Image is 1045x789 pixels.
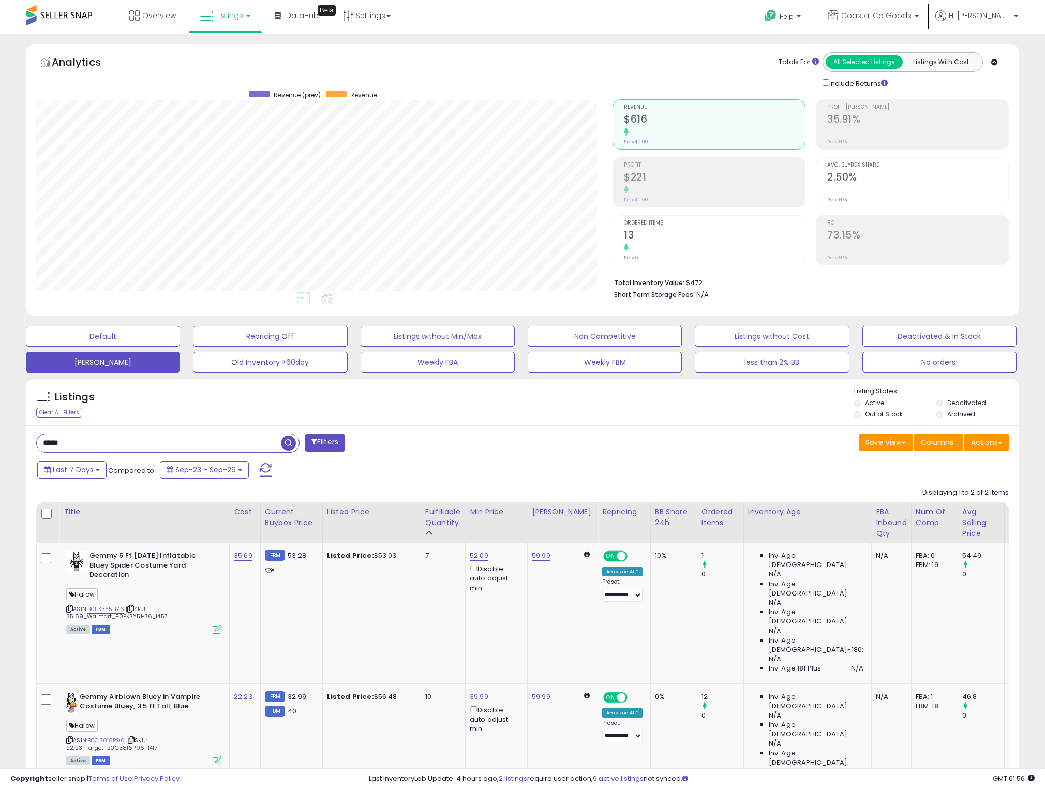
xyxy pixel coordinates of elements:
[827,162,1008,168] span: Avg. Buybox Share
[914,434,963,451] button: Columns
[528,326,682,347] button: Non Competitive
[854,386,1019,396] p: Listing States:
[52,55,121,72] h5: Analytics
[696,290,709,300] span: N/A
[265,550,285,561] small: FBM
[602,507,646,517] div: Repricing
[265,691,285,702] small: FBM
[827,197,847,203] small: Prev: N/A
[827,105,1008,110] span: Profit [PERSON_NAME]
[993,773,1035,783] span: 2025-10-9 01:56 GMT
[701,692,743,702] div: 12
[815,77,900,89] div: Include Returns
[827,229,1008,243] h2: 73.15%
[89,551,215,583] b: Gemmy 5 Ft [DATE] Inflatable Bluey Spider Costume Yard Decoration
[769,627,781,636] span: N/A
[66,605,168,620] span: | SKU: 35.69_Walmart_B0FK3Y5H76_1457
[695,352,849,373] button: less than 2% BB
[265,706,285,717] small: FBM
[614,278,684,287] b: Total Inventory Value:
[827,220,1008,226] span: ROI
[470,563,519,593] div: Disable auto adjust min
[602,720,643,743] div: Preset:
[532,692,550,702] a: 59.99
[769,749,863,767] span: Inv. Age [DEMOGRAPHIC_DATA]:
[655,551,689,560] div: 10%
[286,10,319,21] span: DataHub
[142,10,176,21] span: Overview
[624,220,805,226] span: Ordered Items
[425,507,461,528] div: Fulfillable Quantity
[327,550,374,560] b: Listed Price:
[288,550,306,560] span: 53.28
[499,773,527,783] a: 2 listings
[66,551,221,633] div: ASIN:
[902,55,979,69] button: Listings With Cost
[26,326,180,347] button: Default
[234,550,252,561] a: 35.69
[66,692,221,764] div: ASIN:
[701,507,739,528] div: Ordered Items
[862,352,1017,373] button: No orders!
[851,664,863,673] span: N/A
[265,507,318,528] div: Current Buybox Price
[624,105,805,110] span: Revenue
[876,507,907,539] div: FBA inbound Qty
[108,466,156,475] span: Compared to:
[470,507,523,517] div: Min Price
[66,720,98,732] span: Halow
[193,326,347,347] button: Repricing Off
[327,692,413,702] div: $56.48
[26,352,180,373] button: [PERSON_NAME]
[865,410,903,419] label: Out of Stock
[626,552,643,561] span: OFF
[614,290,695,299] b: Short Term Storage Fees:
[234,692,252,702] a: 22.23
[827,113,1008,127] h2: 35.91%
[327,551,413,560] div: $53.03
[624,139,648,145] small: Prev: $0.00
[756,2,811,34] a: Help
[916,560,950,570] div: FBM: 19
[624,197,648,203] small: Prev: $0.00
[624,171,805,185] h2: $221
[216,10,243,21] span: Listings
[175,465,236,475] span: Sep-23 - Sep-29
[695,326,849,347] button: Listings without Cost
[604,693,617,702] span: ON
[655,507,693,528] div: BB Share 24h.
[470,692,488,702] a: 39.99
[921,437,953,448] span: Columns
[532,550,550,561] a: 59.99
[602,578,643,602] div: Preset:
[962,551,1004,560] div: 54.49
[701,570,743,579] div: 0
[470,704,519,734] div: Disable auto adjust min
[865,398,884,407] label: Active
[841,10,912,21] span: Coastal Co Goods
[769,654,781,664] span: N/A
[305,434,345,452] button: Filters
[922,488,1009,498] div: Displaying 1 to 2 of 2 items
[916,507,953,528] div: Num of Comp.
[602,567,643,576] div: Amazon AI *
[862,326,1017,347] button: Deactivated & In Stock
[92,625,110,634] span: FBM
[962,507,1000,539] div: Avg Selling Price
[134,773,180,783] a: Privacy Policy
[780,12,794,21] span: Help
[234,507,256,517] div: Cost
[66,756,90,765] span: All listings currently available for purchase on Amazon
[274,91,321,99] span: Revenue (prev)
[160,461,249,479] button: Sep-23 - Sep-29
[769,598,781,607] span: N/A
[827,255,847,261] small: Prev: N/A
[769,692,863,711] span: Inv. Age [DEMOGRAPHIC_DATA]:
[769,570,781,579] span: N/A
[53,465,94,475] span: Last 7 Days
[769,551,863,570] span: Inv. Age [DEMOGRAPHIC_DATA]:
[327,507,416,517] div: Listed Price
[584,692,590,699] i: Calculated using Dynamic Max Price.
[624,255,638,261] small: Prev: 0
[779,57,819,67] div: Totals For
